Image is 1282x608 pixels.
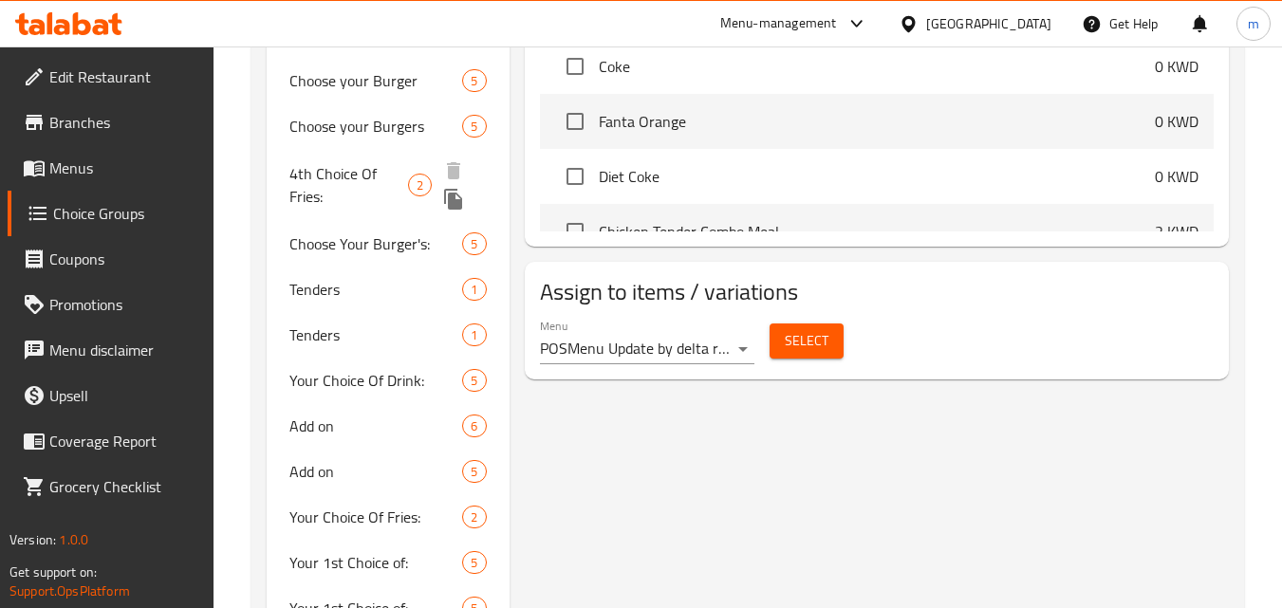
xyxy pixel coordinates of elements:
[49,157,199,179] span: Menus
[267,312,509,358] div: Tenders1
[462,69,486,92] div: Choices
[599,165,1155,188] span: Diet Coke
[462,232,486,255] div: Choices
[463,372,485,390] span: 5
[770,323,844,359] button: Select
[1155,110,1198,133] p: 0 KWD
[540,334,754,364] div: POSMenu Update by delta request Id:15ed6eee-4d4f-4e3f-a56d-1e3b465b6e76 at [DATE] 2:40:45 AM-cg m...
[289,115,462,138] span: Choose your Burgers
[289,551,462,574] span: Your 1st Choice of:
[49,430,199,452] span: Coverage Report
[463,72,485,90] span: 5
[289,415,462,437] span: Add on
[49,339,199,361] span: Menu disclaimer
[785,329,828,353] span: Select
[462,115,486,138] div: Choices
[926,13,1051,34] div: [GEOGRAPHIC_DATA]
[267,403,509,449] div: Add on6
[8,373,214,418] a: Upsell
[1248,13,1259,34] span: m
[267,58,509,103] div: Choose your Burger5
[8,100,214,145] a: Branches
[599,220,1155,243] span: Chicken Tender Combo Meal
[49,475,199,498] span: Grocery Checklist
[599,110,1155,133] span: Fanta Orange
[267,494,509,540] div: Your Choice Of Fries:2
[8,54,214,100] a: Edit Restaurant
[289,323,462,346] span: Tenders
[267,449,509,494] div: Add on5
[289,162,408,208] span: 4th Choice Of Fries:
[409,176,431,194] span: 2
[8,282,214,327] a: Promotions
[463,554,485,572] span: 5
[289,506,462,528] span: Your Choice Of Fries:
[59,527,88,552] span: 1.0.0
[8,191,214,236] a: Choice Groups
[462,415,486,437] div: Choices
[439,157,468,185] button: delete
[555,46,595,86] span: Select choice
[53,202,199,225] span: Choice Groups
[463,508,485,526] span: 2
[8,418,214,464] a: Coverage Report
[267,267,509,312] div: Tenders1
[1155,220,1198,243] p: 2 KWD
[289,369,462,392] span: Your Choice Of Drink:
[267,540,509,585] div: Your 1st Choice of:5
[49,293,199,316] span: Promotions
[463,235,485,253] span: 5
[289,232,462,255] span: Choose Your Burger's:
[8,327,214,373] a: Menu disclaimer
[9,579,130,603] a: Support.OpsPlatform
[267,221,509,267] div: Choose Your Burger's:5
[49,65,199,88] span: Edit Restaurant
[462,369,486,392] div: Choices
[49,248,199,270] span: Coupons
[9,527,56,552] span: Version:
[463,463,485,481] span: 5
[555,101,595,141] span: Select choice
[720,12,837,35] div: Menu-management
[1155,55,1198,78] p: 0 KWD
[8,145,214,191] a: Menus
[289,460,462,483] span: Add on
[1155,165,1198,188] p: 0 KWD
[49,111,199,134] span: Branches
[463,326,485,344] span: 1
[555,212,595,251] span: Select choice
[463,118,485,136] span: 5
[555,157,595,196] span: Select choice
[8,464,214,509] a: Grocery Checklist
[289,278,462,301] span: Tenders
[462,460,486,483] div: Choices
[267,358,509,403] div: Your Choice Of Drink:5
[463,281,485,299] span: 1
[462,551,486,574] div: Choices
[49,384,199,407] span: Upsell
[599,55,1155,78] span: Coke
[8,236,214,282] a: Coupons
[439,185,468,213] button: duplicate
[408,174,432,196] div: Choices
[540,277,1214,307] h2: Assign to items / variations
[463,417,485,435] span: 6
[9,560,97,584] span: Get support on:
[267,149,509,221] div: 4th Choice Of Fries:2deleteduplicate
[289,69,462,92] span: Choose your Burger
[540,320,567,331] label: Menu
[267,103,509,149] div: Choose your Burgers5
[462,323,486,346] div: Choices
[462,278,486,301] div: Choices
[462,506,486,528] div: Choices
